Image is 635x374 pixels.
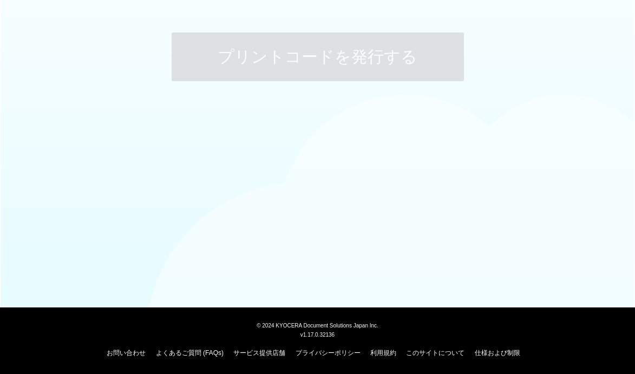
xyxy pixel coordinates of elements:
a: プライバシーポリシー [296,349,361,357]
span: © 2024 KYOCERA Document Solutions Japan Inc. [257,321,378,329]
a: このサイトについて [406,349,464,357]
a: サービス提供店舗 [233,349,285,357]
span: v1.17.0.32136 [300,331,335,338]
button: プリントコードを発行する [172,32,464,81]
a: お問い合わせ [107,349,146,357]
a: 利用規約 [370,349,396,357]
a: よくあるご質問 (FAQs) [156,349,224,357]
a: 仕様および制限 [475,349,520,357]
